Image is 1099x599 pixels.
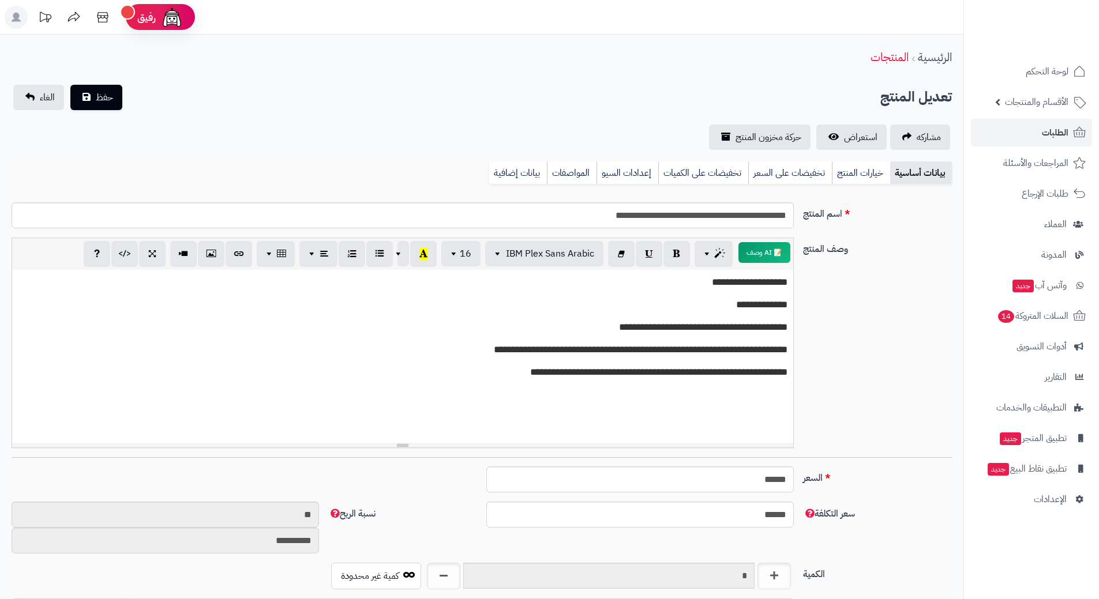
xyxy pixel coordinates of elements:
span: الإعدادات [1034,491,1067,507]
span: العملاء [1044,216,1067,232]
span: الأقسام والمنتجات [1005,94,1068,110]
span: جديد [1012,280,1034,292]
span: رفيق [137,10,156,24]
button: 16 [441,241,481,266]
a: التطبيقات والخدمات [971,394,1092,421]
a: إعدادات السيو [597,161,658,184]
h2: تعديل المنتج [880,85,952,109]
a: استعراض [816,125,887,150]
a: لوحة التحكم [971,58,1092,85]
a: السلات المتروكة14 [971,302,1092,330]
span: مشاركه [917,130,941,144]
span: تطبيق نقاط البيع [987,461,1067,477]
a: تطبيق المتجرجديد [971,424,1092,452]
a: التقارير [971,363,1092,391]
button: 📝 AI وصف [738,242,790,263]
span: التطبيقات والخدمات [996,400,1067,416]
a: وآتس آبجديد [971,272,1092,299]
span: المراجعات والأسئلة [1003,155,1068,171]
a: خيارات المنتج [832,161,890,184]
span: 16 [460,247,471,261]
span: تطبيق المتجر [999,430,1067,446]
button: حفظ [70,85,122,110]
a: بيانات إضافية [489,161,547,184]
a: المواصفات [547,161,597,184]
a: بيانات أساسية [890,161,952,184]
span: لوحة التحكم [1026,63,1068,80]
span: الطلبات [1042,125,1068,141]
span: طلبات الإرجاع [1022,186,1068,202]
span: حفظ [96,91,113,104]
span: جديد [1000,432,1021,445]
a: العملاء [971,210,1092,238]
a: الرئيسية [918,48,952,66]
span: المدونة [1041,247,1067,263]
span: سعر التكلفة [803,507,855,521]
a: الطلبات [971,119,1092,146]
a: تخفيضات على الكميات [658,161,748,184]
img: ai-face.png [160,6,183,29]
a: المراجعات والأسئلة [971,149,1092,177]
a: الإعدادات [971,485,1092,513]
span: 14 [998,310,1014,323]
a: الغاء [13,85,64,110]
span: وآتس آب [1011,277,1067,293]
label: السعر [798,466,957,485]
span: جديد [988,463,1009,476]
label: اسم المنتج [798,202,957,221]
span: الغاء [40,91,55,104]
a: مشاركه [890,125,950,150]
label: وصف المنتج [798,238,957,256]
a: المدونة [971,241,1092,269]
a: أدوات التسويق [971,333,1092,360]
span: نسبة الربح [328,507,376,521]
span: IBM Plex Sans Arabic [506,247,594,261]
label: الكمية [798,563,957,581]
span: استعراض [844,130,877,144]
a: طلبات الإرجاع [971,180,1092,208]
a: المنتجات [871,48,909,66]
button: IBM Plex Sans Arabic [485,241,603,266]
span: أدوات التسويق [1017,338,1067,355]
span: حركة مخزون المنتج [736,130,801,144]
a: تحديثات المنصة [31,6,59,32]
a: تخفيضات على السعر [748,161,832,184]
img: logo-2.png [1021,29,1088,53]
a: تطبيق نقاط البيعجديد [971,455,1092,483]
span: التقارير [1045,369,1067,385]
span: السلات المتروكة [997,308,1068,324]
a: حركة مخزون المنتج [709,125,811,150]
